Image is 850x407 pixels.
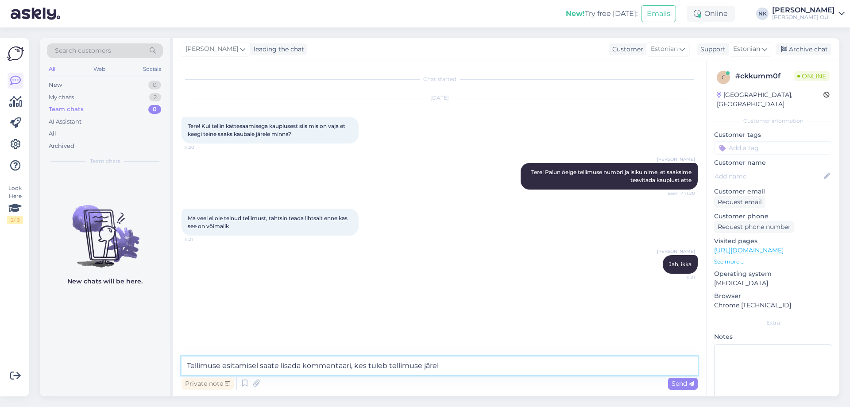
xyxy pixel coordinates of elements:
textarea: Tellimuse esitamisel saate lisada kommentaari, kes tuleb tellimuse järel [182,357,698,375]
div: 2 [149,93,161,102]
span: [PERSON_NAME] [657,248,695,255]
span: Send [672,380,694,388]
p: [MEDICAL_DATA] [714,279,832,288]
p: Customer email [714,187,832,196]
span: Tere! Palun öelge tellimuse numbri ja isiku nime, et saaksime teavitada kauplust ette [531,169,693,183]
span: Team chats [90,157,120,165]
p: Customer name [714,158,832,167]
div: Customer [609,45,643,54]
span: [PERSON_NAME] [185,44,238,54]
div: Online [687,6,735,22]
div: leading the chat [250,45,304,54]
div: Try free [DATE]: [566,8,637,19]
div: AI Assistant [49,117,81,126]
p: Chrome [TECHNICAL_ID] [714,301,832,310]
img: No chats [40,189,170,269]
span: Seen ✓ 11:20 [662,190,695,197]
p: Browser [714,291,832,301]
div: All [49,129,56,138]
p: Visited pages [714,236,832,246]
div: 0 [148,81,161,89]
div: Support [697,45,726,54]
span: Estonian [733,44,760,54]
span: Search customers [55,46,111,55]
div: Web [92,63,107,75]
span: Ma veel ei ole teinud tellimust, tahtsin teada lihtsalt enne kas see on võimalik [188,215,349,229]
div: Request email [714,196,765,208]
input: Add a tag [714,141,832,155]
div: Extra [714,319,832,327]
div: Look Here [7,184,23,224]
span: 11:20 [184,144,217,151]
p: Notes [714,332,832,341]
div: Customer information [714,117,832,125]
div: All [47,63,57,75]
img: Askly Logo [7,45,24,62]
a: [PERSON_NAME][PERSON_NAME] OÜ [772,7,845,21]
span: Estonian [651,44,678,54]
div: My chats [49,93,74,102]
p: Operating system [714,269,832,279]
a: [URL][DOMAIN_NAME] [714,246,784,254]
div: Archive chat [776,43,831,55]
div: [GEOGRAPHIC_DATA], [GEOGRAPHIC_DATA] [717,90,823,109]
div: Socials [141,63,163,75]
div: [PERSON_NAME] [772,7,835,14]
span: c [722,74,726,81]
input: Add name [715,171,822,181]
span: [PERSON_NAME] [657,156,695,163]
div: [PERSON_NAME] OÜ [772,14,835,21]
div: Team chats [49,105,84,114]
span: 11:21 [184,236,217,243]
div: # ckkumm0f [735,71,794,81]
p: New chats will be here. [67,277,143,286]
span: Jah, ikka [669,261,692,267]
div: [DATE] [182,94,698,102]
div: Private note [182,378,234,390]
div: NK [756,8,769,20]
div: Chat started [182,75,698,83]
div: Request phone number [714,221,794,233]
span: Tere! Kui tellin kättesaamisega kauplusest siis mis on vaja et keegi teine saaks kaubale järele m... [188,123,347,137]
div: Archived [49,142,74,151]
p: See more ... [714,258,832,266]
div: New [49,81,62,89]
span: Online [794,71,830,81]
button: Emails [641,5,676,22]
b: New! [566,9,585,18]
div: 0 [148,105,161,114]
span: 11:21 [662,274,695,281]
p: Customer tags [714,130,832,140]
div: 2 / 3 [7,216,23,224]
p: Customer phone [714,212,832,221]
